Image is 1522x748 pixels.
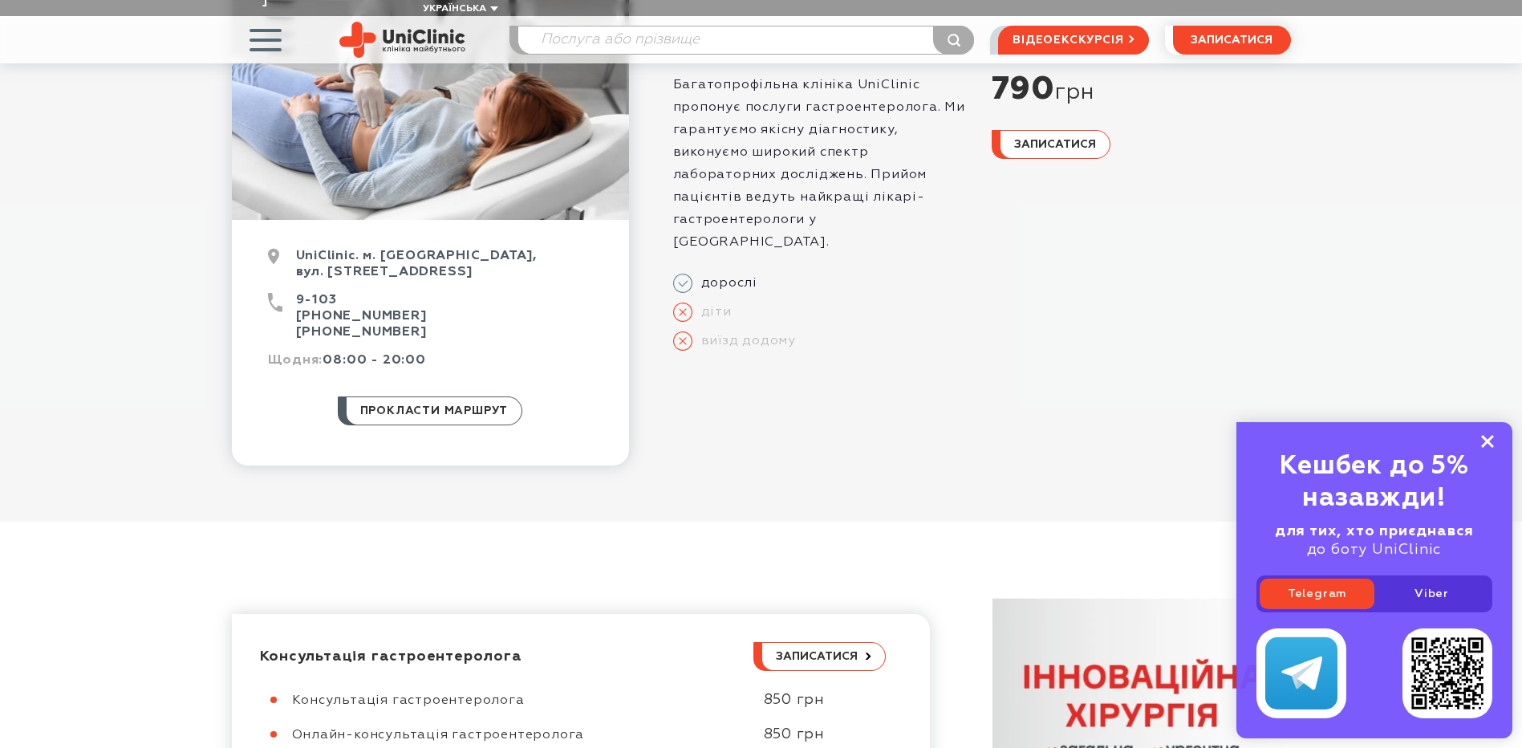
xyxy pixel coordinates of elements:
div: до боту UniClinic [1256,522,1492,559]
span: виїзд додому [692,333,797,349]
img: Uniclinic [339,22,465,58]
span: діти [692,304,732,320]
span: прокласти маршрут [360,397,509,425]
a: Telegram [1260,579,1374,609]
button: Українська [419,3,498,15]
div: Кешбек до 5% назавжди! [1256,450,1492,514]
span: записатися [1014,139,1096,150]
button: записатися [753,642,886,671]
div: 850 грн [748,691,886,709]
div: 790 [992,70,1291,110]
a: Viber [1374,579,1489,609]
span: Українська [423,4,486,14]
div: 850 грн [748,726,886,744]
div: Консультація гастроентеролога [260,648,753,666]
input: Послуга або прізвище [518,26,974,54]
span: записатися [1191,35,1272,46]
a: [PHONE_NUMBER] [296,326,427,339]
span: грн [1055,79,1094,107]
span: відеоекскурсія [1013,26,1123,54]
a: 9-103 [296,294,337,307]
div: 08:00 - 20:00 [268,352,593,380]
a: прокласти маршрут [338,396,523,425]
p: Багатопрофільна клініка UniClinic пропонує послуги гастроентеролога. Ми гарантуємо якісну діагнос... [673,74,972,254]
a: [PHONE_NUMBER] [296,310,427,323]
button: записатися [1173,26,1291,55]
span: дорослі [692,275,758,291]
span: Онлайн-консультація гастроентеролога [292,729,585,742]
span: Щодня: [268,354,323,367]
b: для тих, хто приєднався [1275,524,1474,539]
button: записатися [992,130,1110,159]
span: записатися [776,651,858,662]
a: відеоекскурсія [998,26,1148,55]
div: UniClinic. м. [GEOGRAPHIC_DATA], вул. [STREET_ADDRESS] [268,248,593,292]
span: Консультація гастроентеролога [292,694,525,707]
